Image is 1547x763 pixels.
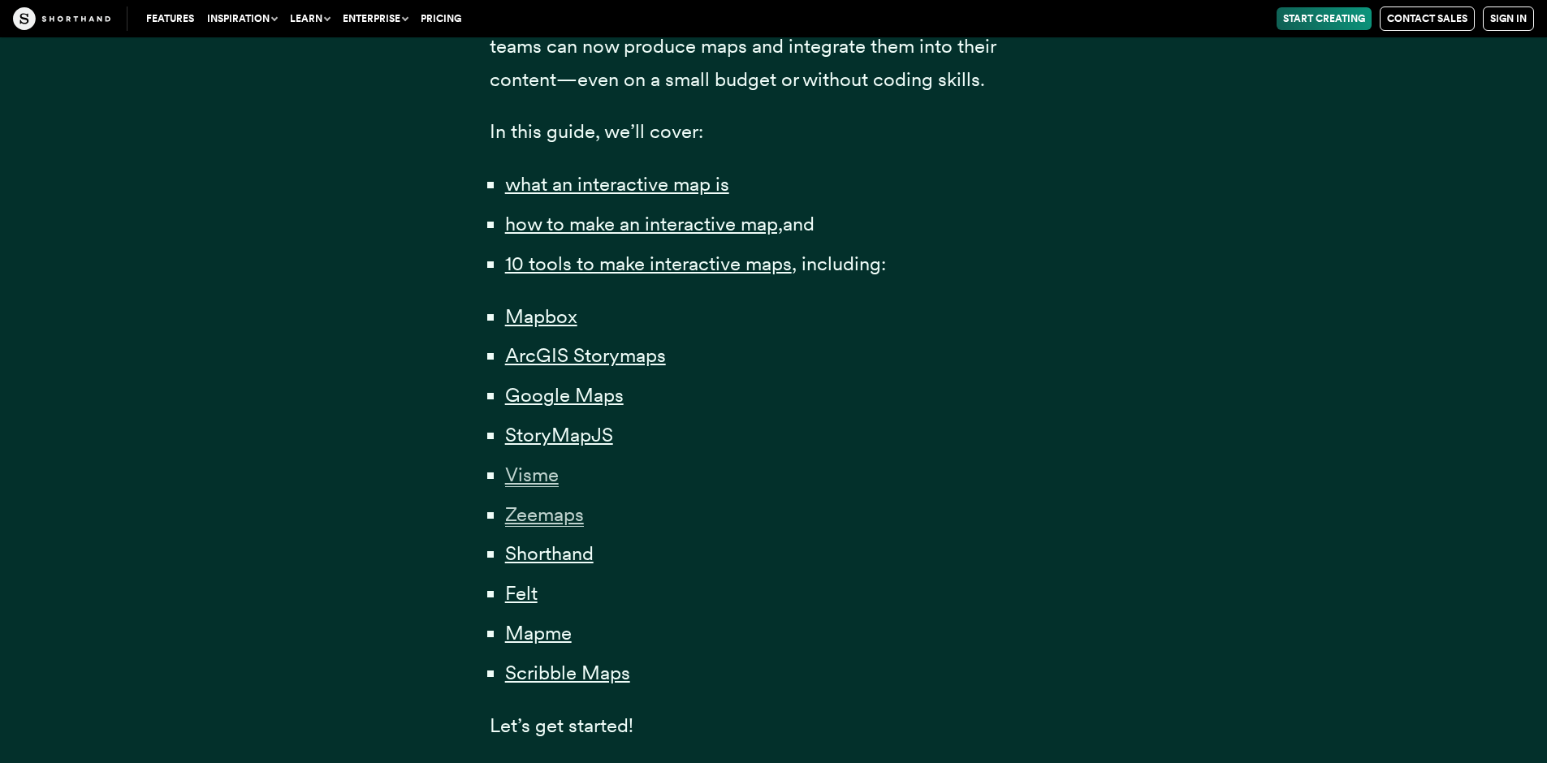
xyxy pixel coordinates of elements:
[414,7,468,30] a: Pricing
[505,581,538,605] a: Felt
[505,212,783,235] a: how to make an interactive map,
[505,661,630,684] a: Scribble Maps
[1483,6,1534,31] a: Sign in
[505,541,594,565] a: Shorthand
[490,119,703,143] span: In this guide, we’ll cover:
[505,463,559,486] a: Visme
[140,7,201,30] a: Features
[505,343,666,367] a: ArcGIS Storymaps
[505,502,584,526] a: Zeemaps
[283,7,336,30] button: Learn
[490,713,633,737] span: Let’s get started!
[505,502,584,527] span: Zeemaps
[505,252,792,275] a: 10 tools to make interactive maps
[792,252,886,275] span: , including:
[783,212,815,235] span: and
[505,463,559,487] span: Visme
[13,7,110,30] img: The Craft
[505,621,572,644] a: Mapme
[1380,6,1475,31] a: Contact Sales
[505,304,577,328] a: Mapbox
[1277,7,1372,30] a: Start Creating
[505,423,613,446] a: StoryMapJS
[201,7,283,30] button: Inspiration
[505,172,729,196] a: what an interactive map is
[336,7,414,30] button: Enterprise
[490,1,1045,91] span: The good news is that, with the rise of interactive mapping tools, teams can now produce maps and...
[505,383,624,407] a: Google Maps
